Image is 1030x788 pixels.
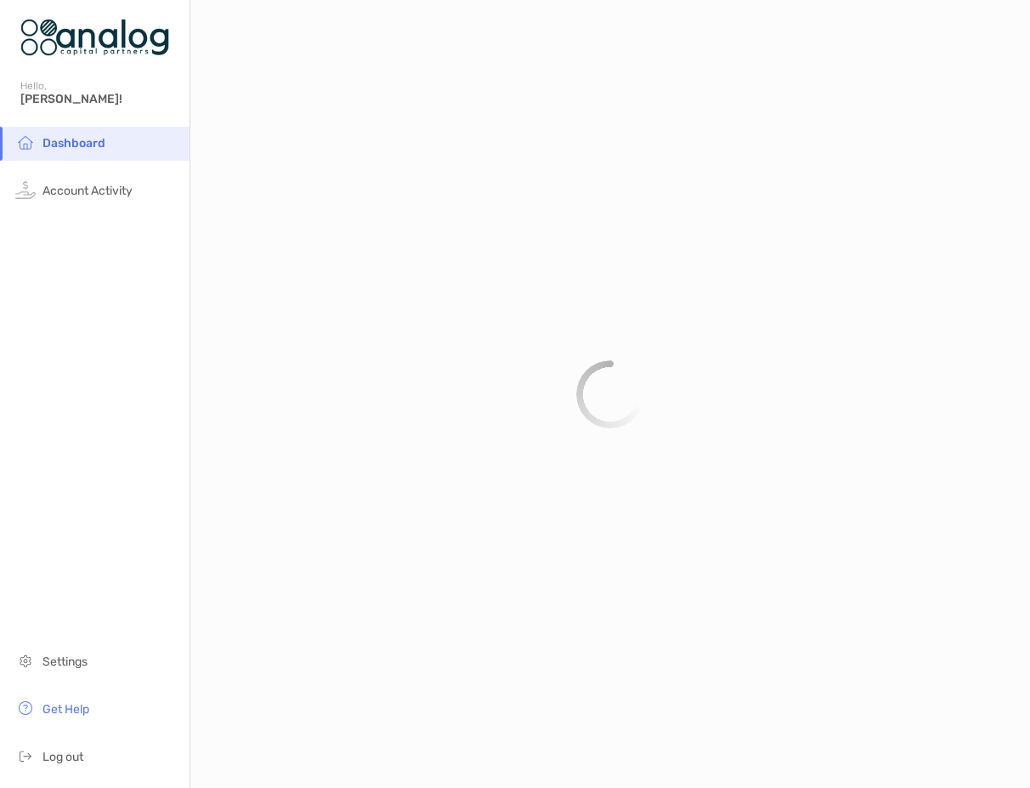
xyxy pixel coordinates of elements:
[15,745,36,766] img: logout icon
[42,702,89,717] span: Get Help
[15,650,36,671] img: settings icon
[42,655,88,669] span: Settings
[42,750,83,764] span: Log out
[42,136,105,150] span: Dashboard
[15,132,36,152] img: household icon
[42,184,133,198] span: Account Activity
[20,7,169,68] img: Zoe Logo
[20,92,179,106] span: [PERSON_NAME]!
[15,179,36,200] img: activity icon
[15,698,36,718] img: get-help icon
